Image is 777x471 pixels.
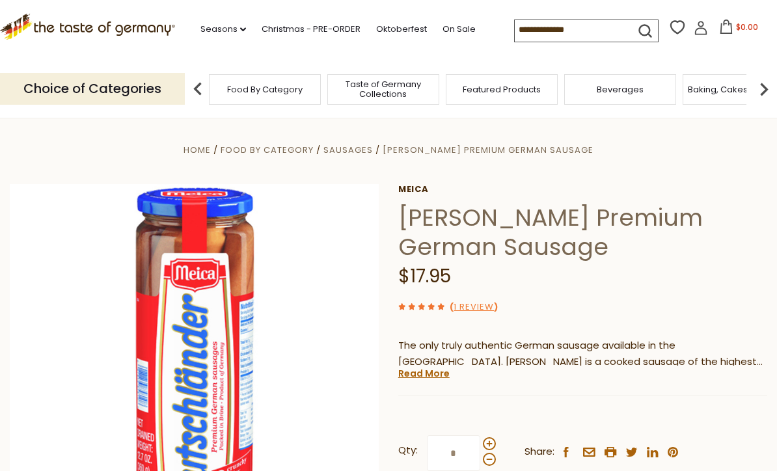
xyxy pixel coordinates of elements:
strong: Qty: [398,442,418,459]
a: Meica [398,184,767,195]
a: Home [184,144,211,156]
span: ( ) [450,301,498,313]
a: Read More [398,367,450,380]
img: next arrow [751,76,777,102]
a: Food By Category [221,144,314,156]
a: Food By Category [227,85,303,94]
a: Sausages [323,144,373,156]
h1: [PERSON_NAME] Premium German Sausage [398,203,767,262]
input: Qty: [427,435,480,471]
span: $17.95 [398,263,451,289]
a: Seasons [200,22,246,36]
a: Taste of Germany Collections [331,79,435,99]
span: Share: [525,444,554,460]
p: The only truly authentic German sausage available in the [GEOGRAPHIC_DATA]. [PERSON_NAME] is a co... [398,338,767,370]
a: [PERSON_NAME] Premium German Sausage [383,144,593,156]
a: 1 Review [454,301,494,314]
img: previous arrow [185,76,211,102]
a: Oktoberfest [376,22,427,36]
span: $0.00 [736,21,758,33]
a: Featured Products [463,85,541,94]
button: $0.00 [711,20,766,39]
a: Beverages [597,85,644,94]
a: Christmas - PRE-ORDER [262,22,361,36]
a: On Sale [443,22,476,36]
